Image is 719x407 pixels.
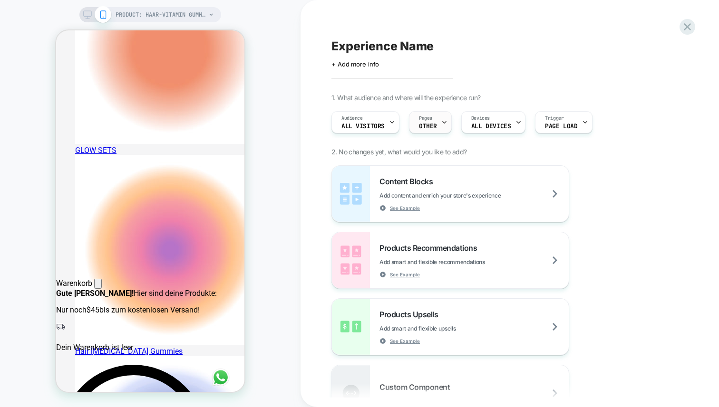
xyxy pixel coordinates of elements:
img: whatsapp logo [150,333,179,361]
span: Audience [341,115,363,122]
button: Warenkorb schließen [38,248,46,258]
span: $45 [30,275,43,284]
span: Experience Name [331,39,434,53]
span: See Example [390,271,420,278]
span: See Example [390,205,420,211]
span: 2. No changes yet, what would you like to add? [331,148,466,156]
span: Products Recommendations [379,243,482,253]
span: See Example [390,338,420,344]
span: Trigger [545,115,564,122]
span: PRODUCT: Haar-Vitamin Gummibärchen [leckere vitamingums fur schone haare] [116,7,206,22]
span: Content Blocks [379,177,437,186]
span: Devices [471,115,490,122]
span: Add content and enrich your store's experience [379,192,548,199]
span: Products Upsells [379,310,443,319]
span: Add smart and flexible recommendations [379,258,533,265]
span: Custom Component [379,382,455,392]
div: Hair [MEDICAL_DATA] Gummies [19,316,188,325]
span: Add smart and flexible upsells [379,325,503,332]
span: + Add more info [331,60,379,68]
span: 1. What audience and where will the experience run? [331,94,480,102]
span: ALL DEVICES [471,123,511,130]
span: OTHER [419,123,437,130]
div: GLOW SETS [19,115,188,124]
span: Create your own custom componet using html/css/js [379,398,561,405]
span: Page Load [545,123,577,130]
span: All Visitors [341,123,385,130]
span: Pages [419,115,432,122]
